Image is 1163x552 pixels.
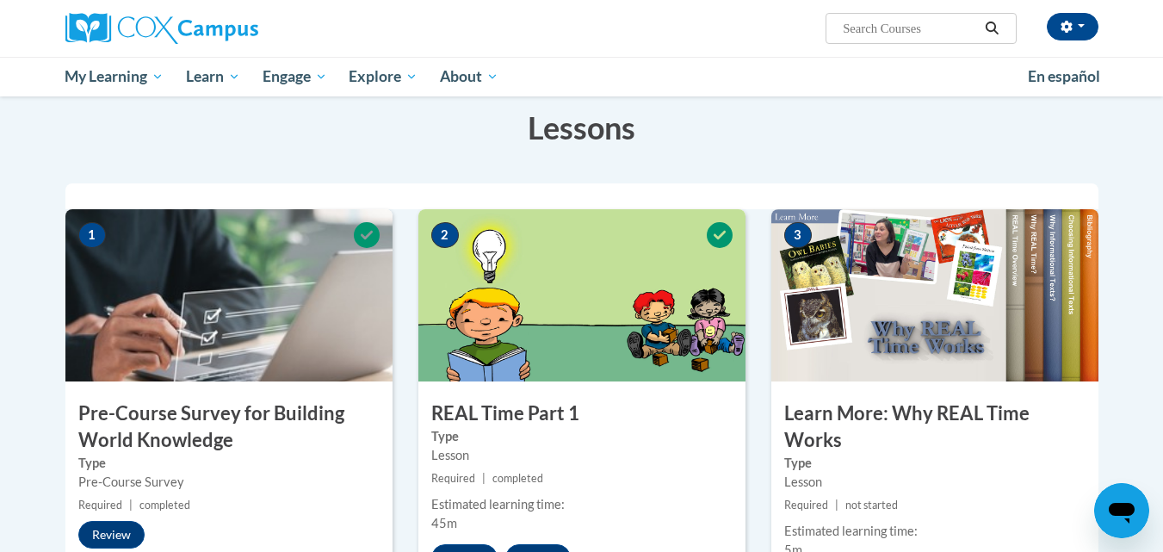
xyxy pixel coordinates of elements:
[418,209,745,381] img: Course Image
[65,13,393,44] a: Cox Campus
[429,57,510,96] a: About
[431,472,475,485] span: Required
[845,499,898,512] span: not started
[78,473,380,492] div: Pre-Course Survey
[1028,67,1100,85] span: En español
[251,57,338,96] a: Engage
[771,400,1098,454] h3: Learn More: Why REAL Time Works
[979,18,1005,39] button: Search
[841,18,979,39] input: Search Courses
[263,66,327,87] span: Engage
[337,57,429,96] a: Explore
[78,499,122,512] span: Required
[784,473,1086,492] div: Lesson
[139,499,190,512] span: completed
[1047,13,1098,40] button: Account Settings
[431,516,457,530] span: 45m
[1017,59,1111,95] a: En español
[65,13,258,44] img: Cox Campus
[784,522,1086,541] div: Estimated learning time:
[440,66,498,87] span: About
[65,106,1098,149] h3: Lessons
[54,57,176,96] a: My Learning
[784,454,1086,473] label: Type
[78,521,145,549] button: Review
[129,499,133,512] span: |
[349,66,418,87] span: Explore
[431,427,733,446] label: Type
[175,57,251,96] a: Learn
[65,209,393,381] img: Course Image
[65,400,393,454] h3: Pre-Course Survey for Building World Knowledge
[40,57,1124,96] div: Main menu
[771,209,1098,381] img: Course Image
[835,499,838,512] span: |
[1094,483,1149,538] iframe: Button to launch messaging window
[431,446,733,465] div: Lesson
[784,499,828,512] span: Required
[431,222,459,248] span: 2
[65,66,164,87] span: My Learning
[78,454,380,473] label: Type
[482,472,486,485] span: |
[186,66,240,87] span: Learn
[78,222,106,248] span: 1
[418,400,745,427] h3: REAL Time Part 1
[492,472,543,485] span: completed
[431,495,733,514] div: Estimated learning time:
[784,222,812,248] span: 3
